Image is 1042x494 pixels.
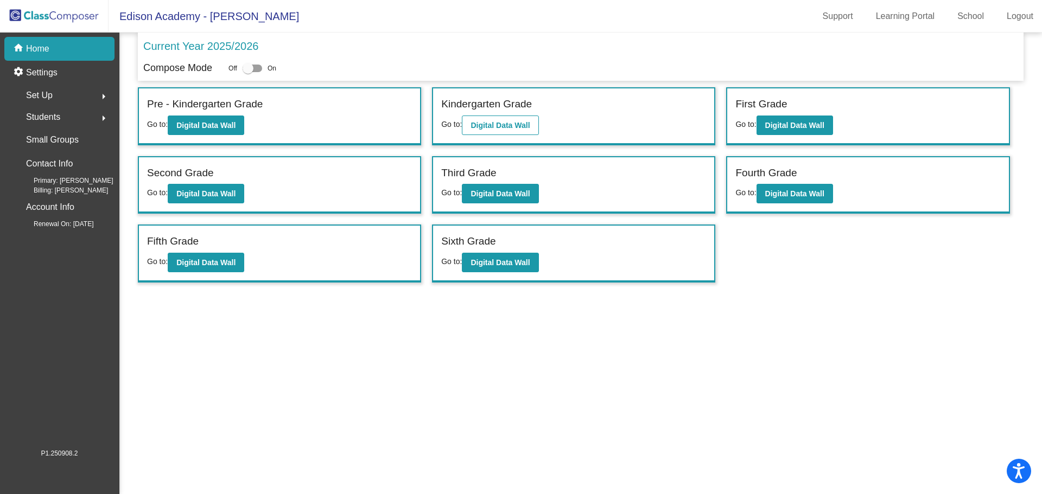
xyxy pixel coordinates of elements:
button: Digital Data Wall [462,116,538,135]
a: School [949,8,993,25]
b: Digital Data Wall [471,258,530,267]
b: Digital Data Wall [765,121,824,130]
p: Home [26,42,49,55]
b: Digital Data Wall [471,189,530,198]
b: Digital Data Wall [176,121,236,130]
span: Billing: [PERSON_NAME] [16,185,108,195]
span: Go to: [147,188,168,197]
span: On [268,63,276,73]
a: Support [814,8,862,25]
span: Set Up [26,88,53,103]
p: Compose Mode [143,61,212,75]
button: Digital Data Wall [168,184,244,203]
span: Go to: [735,188,756,197]
p: Account Info [26,200,74,215]
button: Digital Data Wall [462,253,538,272]
span: Renewal On: [DATE] [16,219,93,229]
b: Digital Data Wall [176,189,236,198]
label: Pre - Kindergarten Grade [147,97,263,112]
b: Digital Data Wall [176,258,236,267]
label: Sixth Grade [441,234,495,249]
span: Off [228,63,237,73]
a: Learning Portal [867,8,944,25]
b: Digital Data Wall [765,189,824,198]
label: Kindergarten Grade [441,97,532,112]
p: Settings [26,66,58,79]
span: Go to: [441,188,462,197]
mat-icon: arrow_right [97,90,110,103]
mat-icon: arrow_right [97,112,110,125]
button: Digital Data Wall [168,253,244,272]
b: Digital Data Wall [471,121,530,130]
label: Fourth Grade [735,165,797,181]
label: Third Grade [441,165,496,181]
span: Go to: [735,120,756,129]
span: Go to: [441,120,462,129]
button: Digital Data Wall [462,184,538,203]
span: Students [26,110,60,125]
label: First Grade [735,97,787,112]
button: Digital Data Wall [757,184,833,203]
span: Go to: [147,257,168,266]
p: Current Year 2025/2026 [143,38,258,54]
mat-icon: settings [13,66,26,79]
button: Digital Data Wall [168,116,244,135]
span: Go to: [441,257,462,266]
label: Fifth Grade [147,234,199,249]
p: Small Groups [26,132,79,147]
label: Second Grade [147,165,214,181]
span: Edison Academy - [PERSON_NAME] [109,8,299,25]
mat-icon: home [13,42,26,55]
p: Contact Info [26,156,73,171]
a: Logout [998,8,1042,25]
span: Go to: [147,120,168,129]
span: Primary: [PERSON_NAME] [16,176,113,185]
button: Digital Data Wall [757,116,833,135]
